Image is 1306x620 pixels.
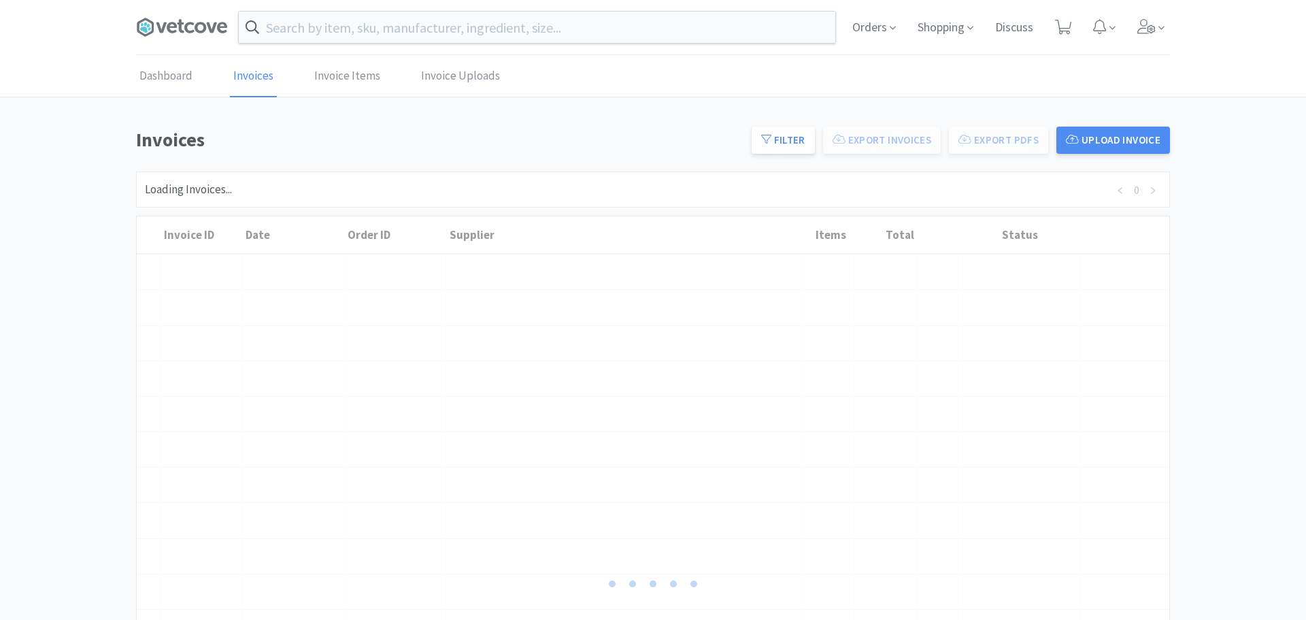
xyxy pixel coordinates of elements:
[853,227,914,242] div: Total
[1056,127,1170,154] button: Upload Invoice
[1112,182,1128,198] li: Previous Page
[1145,182,1161,198] li: Next Page
[164,227,239,242] div: Invoice ID
[145,180,232,199] div: Loading Invoices...
[1129,182,1144,197] a: 0
[418,56,503,97] a: Invoice Uploads
[239,12,835,43] input: Search by item, sku, manufacturer, ingredient, size...
[348,227,443,242] div: Order ID
[1149,186,1157,195] i: icon: right
[311,56,384,97] a: Invoice Items
[1128,182,1145,198] li: 0
[136,125,743,155] h1: Invoices
[752,127,815,154] button: Filter
[805,227,846,242] div: Items
[962,227,1077,242] div: Status
[990,22,1039,34] a: Discuss
[1116,186,1124,195] i: icon: left
[246,227,341,242] div: Date
[230,56,277,97] a: Invoices
[136,56,196,97] a: Dashboard
[450,227,799,242] div: Supplier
